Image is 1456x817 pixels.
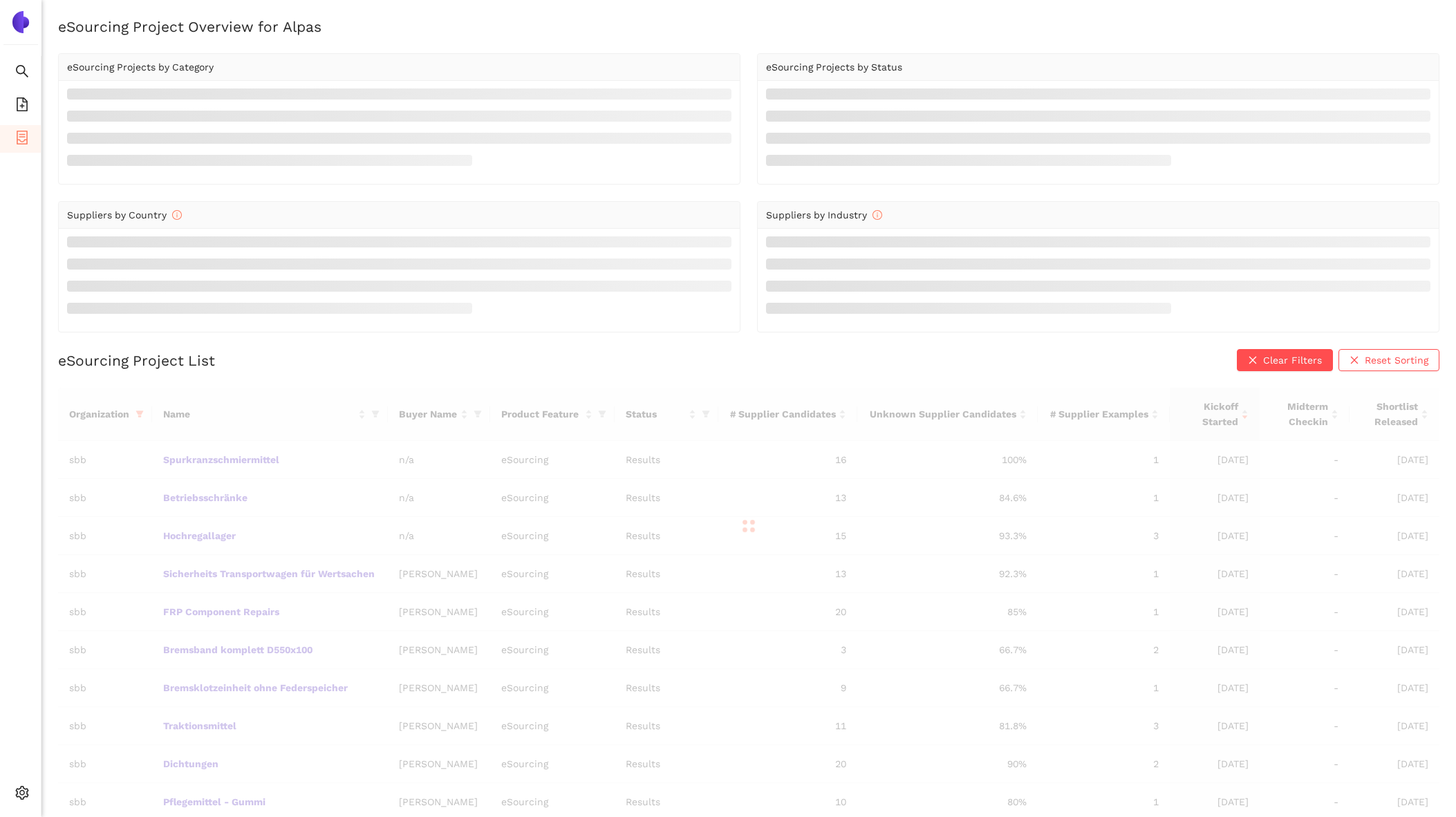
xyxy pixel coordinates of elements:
span: Reset Sorting [1365,353,1428,368]
span: Suppliers by Industry [766,209,882,220]
h2: eSourcing Project Overview for Alpas [58,17,1439,37]
span: container [15,126,29,153]
span: info-circle [872,210,882,220]
span: Clear Filters [1263,353,1322,368]
h2: eSourcing Project List [58,350,215,370]
span: search [15,59,29,87]
span: file-add [15,93,29,120]
span: eSourcing Projects by Status [766,62,902,73]
span: Suppliers by Country [67,209,182,220]
span: info-circle [172,210,182,220]
span: eSourcing Projects by Category [67,62,214,73]
img: Logo [10,11,32,33]
span: close [1350,355,1359,366]
span: setting [15,781,29,809]
span: close [1248,355,1258,366]
button: closeReset Sorting [1338,349,1439,371]
button: closeClear Filters [1237,349,1333,371]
